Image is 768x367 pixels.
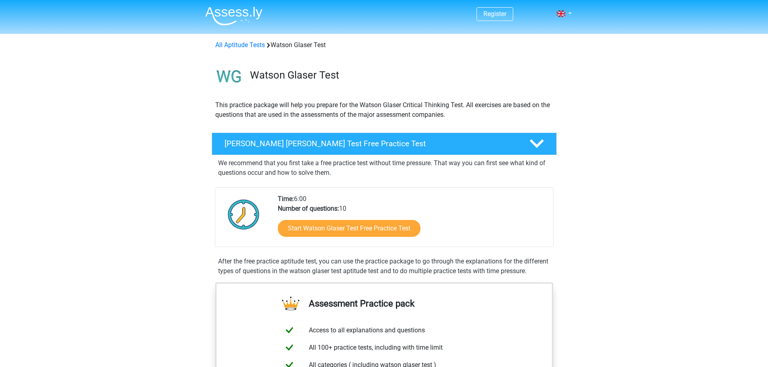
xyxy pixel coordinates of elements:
[212,60,246,94] img: watson glaser test
[483,10,506,18] a: Register
[278,220,420,237] a: Start Watson Glaser Test Free Practice Test
[225,139,516,148] h4: [PERSON_NAME] [PERSON_NAME] Test Free Practice Test
[215,41,265,49] a: All Aptitude Tests
[215,100,553,120] p: This practice package will help you prepare for the Watson Glaser Critical Thinking Test. All exe...
[250,69,550,81] h3: Watson Glaser Test
[223,194,264,234] img: Clock
[278,205,339,212] b: Number of questions:
[272,194,553,247] div: 6:00 10
[218,158,550,178] p: We recommend that you first take a free practice test without time pressure. That way you can fir...
[205,6,262,25] img: Assessly
[278,195,294,203] b: Time:
[215,257,554,276] div: After the free practice aptitude test, you can use the practice package to go through the explana...
[208,133,560,155] a: [PERSON_NAME] [PERSON_NAME] Test Free Practice Test
[212,40,556,50] div: Watson Glaser Test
